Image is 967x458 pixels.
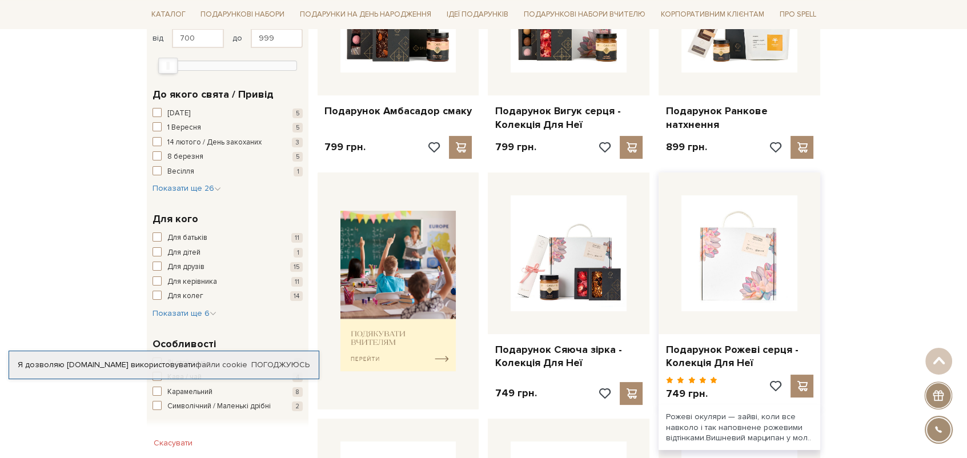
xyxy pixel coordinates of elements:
a: Ідеї подарунків [442,6,513,23]
span: 15 [290,262,303,272]
span: 8 [292,387,303,397]
span: 5 [292,152,303,162]
a: Подарунок Рожеві серця - Колекція Для Неї [665,343,813,370]
p: 749 грн. [495,387,536,400]
button: 14 лютого / День закоханих 3 [153,137,303,148]
span: Для друзів [167,262,204,273]
input: Ціна [251,29,303,48]
span: 1 [294,167,303,176]
span: Для керівника [167,276,217,288]
button: Карамельний 8 [153,387,303,398]
a: Погоджуюсь [251,360,310,370]
span: Для дітей [167,247,200,259]
span: 1 Вересня [167,122,201,134]
span: Для колег [167,291,203,302]
img: Подарунок Рожеві серця - Колекція Для Неї [681,195,797,311]
a: Подарунки на День народження [295,6,436,23]
button: [DATE] 5 [153,108,303,119]
input: Ціна [172,29,224,48]
p: 749 грн. [665,387,717,400]
a: Подарункові набори [196,6,289,23]
p: 899 грн. [665,140,707,154]
span: 5 [292,109,303,118]
span: Особливості [153,336,216,352]
button: Скасувати [147,434,199,452]
button: Для дітей 1 [153,247,303,259]
button: Для батьків 11 [153,232,303,244]
div: Max [158,58,178,74]
span: до [232,33,242,43]
p: 799 грн. [324,140,366,154]
div: Рожеві окуляри — зайві, коли все навколо і так наповнене рожевими відтінками.Вишневий марципан у ... [659,405,820,450]
img: banner [340,211,456,371]
span: 11 [291,277,303,287]
a: файли cookie [195,360,247,369]
button: Весілля 1 [153,166,303,178]
span: До якого свята / Привід [153,87,274,102]
a: Подарунок Вигук серця - Колекція Для Неї [495,105,643,131]
span: 14 [290,291,303,301]
span: Символічний / Маленькі дрібні [167,401,271,412]
a: Подарункові набори Вчителю [519,5,650,24]
span: від [153,33,163,43]
span: Для кого [153,211,198,227]
span: 5 [292,123,303,132]
span: 11 [291,233,303,243]
span: 1 [294,248,303,258]
a: Подарунок Амбасадор смаку [324,105,472,118]
span: Весілля [167,166,194,178]
button: 8 березня 5 [153,151,303,163]
a: Каталог [147,6,190,23]
span: Показати ще 26 [153,183,221,193]
span: 2 [292,401,303,411]
button: Для колег 14 [153,291,303,302]
span: 14 лютого / День закоханих [167,137,262,148]
span: [DATE] [167,108,190,119]
span: 8 березня [167,151,203,163]
a: Подарунок Ранкове натхнення [665,105,813,131]
span: Карамельний [167,387,212,398]
button: Символічний / Маленькі дрібні 2 [153,401,303,412]
p: 799 грн. [495,140,536,154]
button: 1 Вересня 5 [153,122,303,134]
span: Для батьків [167,232,207,244]
a: Про Spell [775,6,820,23]
a: Подарунок Сяюча зірка - Колекція Для Неї [495,343,643,370]
button: Для керівника 11 [153,276,303,288]
span: Показати ще 6 [153,308,216,318]
button: Показати ще 26 [153,183,221,194]
a: Корпоративним клієнтам [656,6,769,23]
button: Показати ще 6 [153,308,216,319]
div: Я дозволяю [DOMAIN_NAME] використовувати [9,360,319,370]
button: Для друзів 15 [153,262,303,273]
span: 3 [292,138,303,147]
